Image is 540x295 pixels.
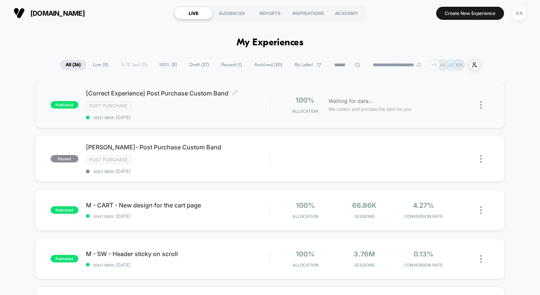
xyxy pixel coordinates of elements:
[292,214,318,219] span: Allocation
[436,7,504,20] button: Create New Experience
[86,115,270,120] span: start date: [DATE]
[51,101,78,109] span: published
[295,96,314,104] span: 100%
[480,255,482,263] img: close
[86,250,270,258] span: M - SW - Header sticky on scroll
[184,60,214,70] span: Draft ( 27 )
[354,250,375,258] span: 3.76M
[86,155,131,164] span: Post Purchase
[429,60,440,70] div: + 5
[213,7,251,19] div: AUDIENCES
[414,250,433,258] span: 0.13%
[292,109,318,114] span: Allocation
[87,60,114,70] span: Live ( 8 )
[440,62,446,68] p: AS
[480,101,482,109] img: close
[337,262,392,268] span: Sessions
[417,63,421,67] img: end
[327,7,366,19] div: ACADEMY
[456,62,463,68] p: NN
[51,155,78,162] span: paused
[60,60,86,70] span: All ( 36 )
[396,262,451,268] span: CONVERSION RATE
[337,214,392,219] span: Sessions
[289,7,327,19] div: INSPIRATIONS
[352,201,376,209] span: 66.86k
[249,60,288,70] span: Archived ( 85 )
[512,6,526,21] div: KA
[413,201,434,209] span: 4.27%
[11,7,87,19] button: [DOMAIN_NAME]
[154,60,183,70] span: 100% ( 8 )
[86,89,270,97] span: [Correct Experience] Post Purchase Custom Band
[396,214,451,219] span: CONVERSION RATE
[86,168,270,174] span: start date: [DATE]
[51,206,78,214] span: published
[86,201,270,209] span: M - CART - New design for the cart page
[86,262,270,268] span: start date: [DATE]
[480,155,482,163] img: close
[295,62,313,68] span: By Label
[328,97,373,105] span: Waiting for data...
[86,143,270,151] span: [PERSON_NAME]- Post Purchase Custom Band
[448,62,454,68] p: JG
[86,101,131,110] span: Post Purchase
[237,37,304,48] h1: My Experiences
[13,7,25,19] img: Visually logo
[30,9,85,17] span: [DOMAIN_NAME]
[292,262,318,268] span: Allocation
[296,201,315,209] span: 100%
[480,206,482,214] img: close
[86,213,270,219] span: start date: [DATE]
[174,7,213,19] div: LIVE
[216,60,247,70] span: Paused ( 1 )
[51,255,78,262] span: published
[510,6,529,21] button: KA
[296,250,315,258] span: 100%
[251,7,289,19] div: REPORTS
[328,106,411,113] span: We collect and process the data for you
